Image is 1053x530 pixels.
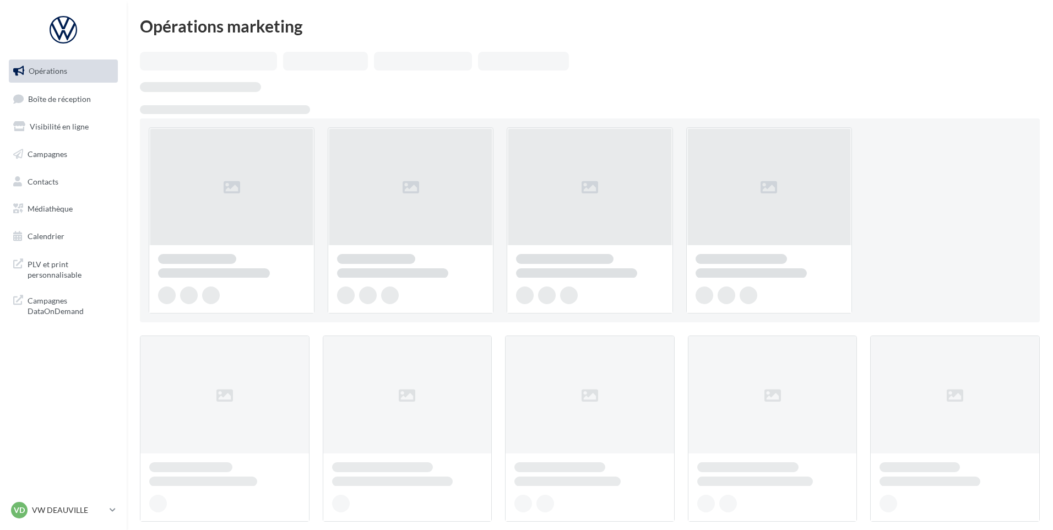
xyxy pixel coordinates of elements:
[28,257,113,280] span: PLV et print personnalisable
[28,204,73,213] span: Médiathèque
[30,122,89,131] span: Visibilité en ligne
[9,500,118,521] a: VD VW DEAUVILLE
[140,18,1040,34] div: Opérations marketing
[7,197,120,220] a: Médiathèque
[7,289,120,321] a: Campagnes DataOnDemand
[7,143,120,166] a: Campagnes
[7,252,120,285] a: PLV et print personnalisable
[32,505,105,516] p: VW DEAUVILLE
[7,225,120,248] a: Calendrier
[28,293,113,317] span: Campagnes DataOnDemand
[28,176,58,186] span: Contacts
[7,115,120,138] a: Visibilité en ligne
[28,231,64,241] span: Calendrier
[28,149,67,159] span: Campagnes
[7,170,120,193] a: Contacts
[14,505,25,516] span: VD
[29,66,67,75] span: Opérations
[28,94,91,103] span: Boîte de réception
[7,60,120,83] a: Opérations
[7,87,120,111] a: Boîte de réception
